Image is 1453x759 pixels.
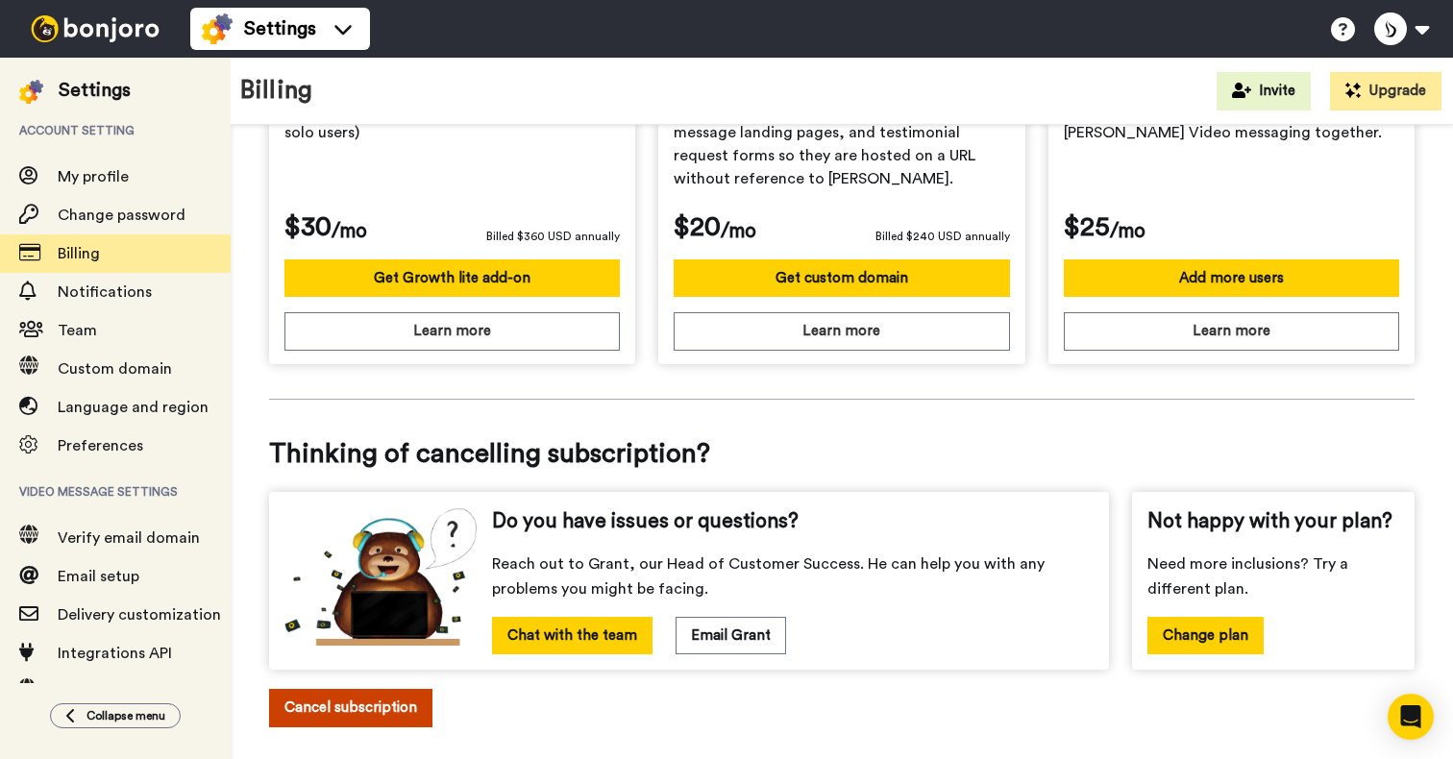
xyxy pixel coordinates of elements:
[58,246,100,261] span: Billing
[1147,617,1264,654] button: Change plan
[721,217,756,246] span: /mo
[492,551,1094,601] span: Reach out to Grant, our Head of Customer Success. He can help you with any problems you might be ...
[269,689,1415,755] a: Cancel subscription
[1110,217,1145,246] span: /mo
[58,646,172,661] span: Integrations API
[19,80,43,104] img: settings-colored.svg
[23,15,167,42] img: bj-logo-header-white.svg
[1064,98,1399,194] span: Invite colleagues to your team to use [PERSON_NAME] Video messaging together.
[1217,72,1311,110] button: Invite
[58,400,209,415] span: Language and region
[58,607,221,623] span: Delivery customization
[676,617,786,654] button: Email Grant
[875,227,1010,246] span: Billed $240 USD annually
[58,323,97,338] span: Team
[58,569,139,584] span: Email setup
[59,77,131,104] div: Settings
[269,434,1415,473] span: Thinking of cancelling subscription?
[1330,72,1441,110] button: Upgrade
[486,227,620,246] span: Billed $360 USD annually
[58,169,129,184] span: My profile
[284,208,332,246] span: $30
[202,13,233,44] img: settings-colored.svg
[284,259,620,297] button: Get Growth lite add-on
[284,98,620,194] span: Get Roll-ups and remove Bonjoro badge. (For solo users)
[86,708,165,723] span: Collapse menu
[492,507,799,536] span: Do you have issues or questions?
[1388,694,1434,740] div: Open Intercom Messenger
[674,312,1009,350] button: Learn more
[492,617,653,654] button: Chat with the team
[58,438,143,453] span: Preferences
[50,703,181,728] button: Collapse menu
[244,15,316,42] span: Settings
[269,689,432,726] button: Cancel subscription
[1147,551,1399,601] span: Need more inclusions? Try a different plan.
[58,530,200,546] span: Verify email domain
[284,312,620,350] button: Learn more
[674,259,1009,297] button: Get custom domain
[1064,259,1399,297] button: Add more users
[58,284,152,300] span: Notifications
[674,98,1009,194] span: Change the domain name of your video message landing pages, and testimonial request forms so they...
[240,77,312,105] h1: Billing
[58,208,185,223] span: Change password
[58,361,172,377] span: Custom domain
[674,208,721,246] span: $20
[332,217,367,246] span: /mo
[1147,507,1392,536] span: Not happy with your plan?
[1064,312,1399,350] button: Learn more
[1064,208,1110,246] span: $25
[284,507,477,646] img: cs-bear.png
